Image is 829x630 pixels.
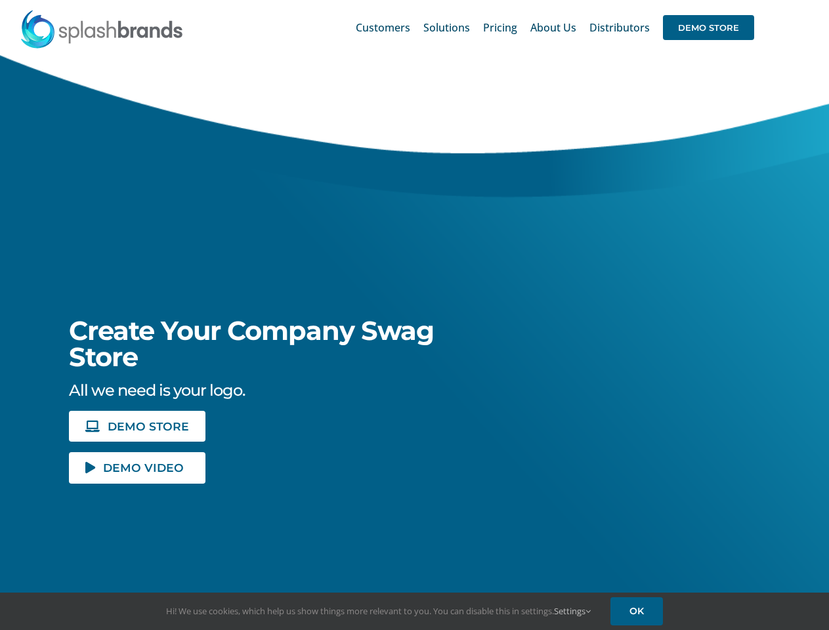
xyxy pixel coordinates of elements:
[589,22,650,33] span: Distributors
[166,605,591,617] span: Hi! We use cookies, which help us show things more relevant to you. You can disable this in setti...
[108,421,189,432] span: DEMO STORE
[356,7,754,49] nav: Main Menu
[20,9,184,49] img: SplashBrands.com Logo
[483,7,517,49] a: Pricing
[356,7,410,49] a: Customers
[69,381,245,400] span: All we need is your logo.
[356,22,410,33] span: Customers
[663,15,754,40] span: DEMO STORE
[589,7,650,49] a: Distributors
[69,411,205,442] a: DEMO STORE
[663,7,754,49] a: DEMO STORE
[610,597,663,625] a: OK
[554,605,591,617] a: Settings
[530,22,576,33] span: About Us
[103,462,184,473] span: DEMO VIDEO
[423,22,470,33] span: Solutions
[69,314,434,373] span: Create Your Company Swag Store
[483,22,517,33] span: Pricing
